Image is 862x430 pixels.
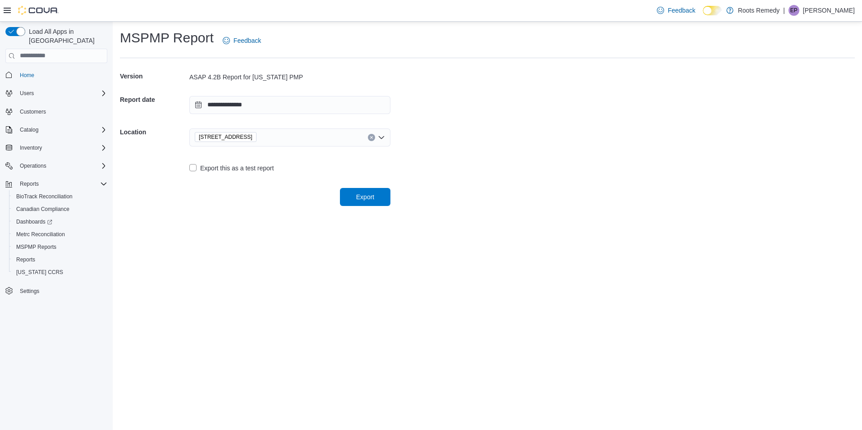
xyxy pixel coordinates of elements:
button: Catalog [16,124,42,135]
button: Users [2,87,111,100]
span: Customers [20,108,46,115]
span: Export [356,192,374,201]
span: Dashboards [16,218,52,225]
p: | [783,5,785,16]
span: Catalog [20,126,38,133]
span: EP [790,5,798,16]
span: BioTrack Reconciliation [13,191,107,202]
span: Customers [16,106,107,117]
a: BioTrack Reconciliation [13,191,76,202]
span: Inventory [20,144,42,151]
span: Feedback [234,36,261,45]
span: Canadian Compliance [16,206,69,213]
button: Catalog [2,124,111,136]
span: Metrc Reconciliation [13,229,107,240]
button: BioTrack Reconciliation [9,190,111,203]
span: 4300 N State St [195,132,257,142]
a: Feedback [219,32,265,50]
input: Accessible screen reader label [260,132,261,143]
span: Reports [16,256,35,263]
a: Reports [13,254,39,265]
a: Customers [16,106,50,117]
button: Inventory [16,142,46,153]
span: Users [16,88,107,99]
button: Open list of options [378,134,385,141]
a: [US_STATE] CCRS [13,267,67,278]
div: Eyisha Poole [789,5,799,16]
button: Users [16,88,37,99]
span: Inventory [16,142,107,153]
span: Catalog [16,124,107,135]
button: Reports [16,178,42,189]
span: Operations [20,162,46,169]
span: BioTrack Reconciliation [16,193,73,200]
img: Cova [18,6,59,15]
span: Reports [20,180,39,188]
span: MSPMP Reports [16,243,56,251]
span: [STREET_ADDRESS] [199,133,252,142]
span: Home [20,72,34,79]
span: Feedback [668,6,695,15]
span: Reports [16,178,107,189]
a: Feedback [653,1,699,19]
button: Operations [2,160,111,172]
button: Reports [9,253,111,266]
button: Clear input [368,134,375,141]
a: Metrc Reconciliation [13,229,69,240]
button: Metrc Reconciliation [9,228,111,241]
span: MSPMP Reports [13,242,107,252]
button: Canadian Compliance [9,203,111,215]
span: Metrc Reconciliation [16,231,65,238]
span: Users [20,90,34,97]
input: Dark Mode [703,6,722,15]
span: Reports [13,254,107,265]
a: MSPMP Reports [13,242,60,252]
span: Settings [20,288,39,295]
input: Press the down key to open a popover containing a calendar. [189,96,390,114]
p: Roots Remedy [738,5,780,16]
button: Customers [2,105,111,118]
button: Inventory [2,142,111,154]
span: [US_STATE] CCRS [16,269,63,276]
button: [US_STATE] CCRS [9,266,111,279]
label: Export this as a test report [189,163,274,174]
a: Dashboards [9,215,111,228]
h5: Report date [120,91,188,109]
a: Settings [16,286,43,297]
span: Home [16,69,107,81]
button: Operations [16,160,50,171]
div: ASAP 4.2B Report for [US_STATE] PMP [189,73,390,82]
span: Operations [16,160,107,171]
span: Canadian Compliance [13,204,107,215]
button: Home [2,69,111,82]
span: Dashboards [13,216,107,227]
span: Load All Apps in [GEOGRAPHIC_DATA] [25,27,107,45]
span: Settings [16,285,107,296]
button: MSPMP Reports [9,241,111,253]
h5: Version [120,67,188,85]
p: [PERSON_NAME] [803,5,855,16]
h1: MSPMP Report [120,29,214,47]
nav: Complex example [5,65,107,321]
button: Reports [2,178,111,190]
a: Canadian Compliance [13,204,73,215]
a: Dashboards [13,216,56,227]
a: Home [16,70,38,81]
span: Washington CCRS [13,267,107,278]
h5: Location [120,123,188,141]
button: Settings [2,284,111,297]
button: Export [340,188,390,206]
